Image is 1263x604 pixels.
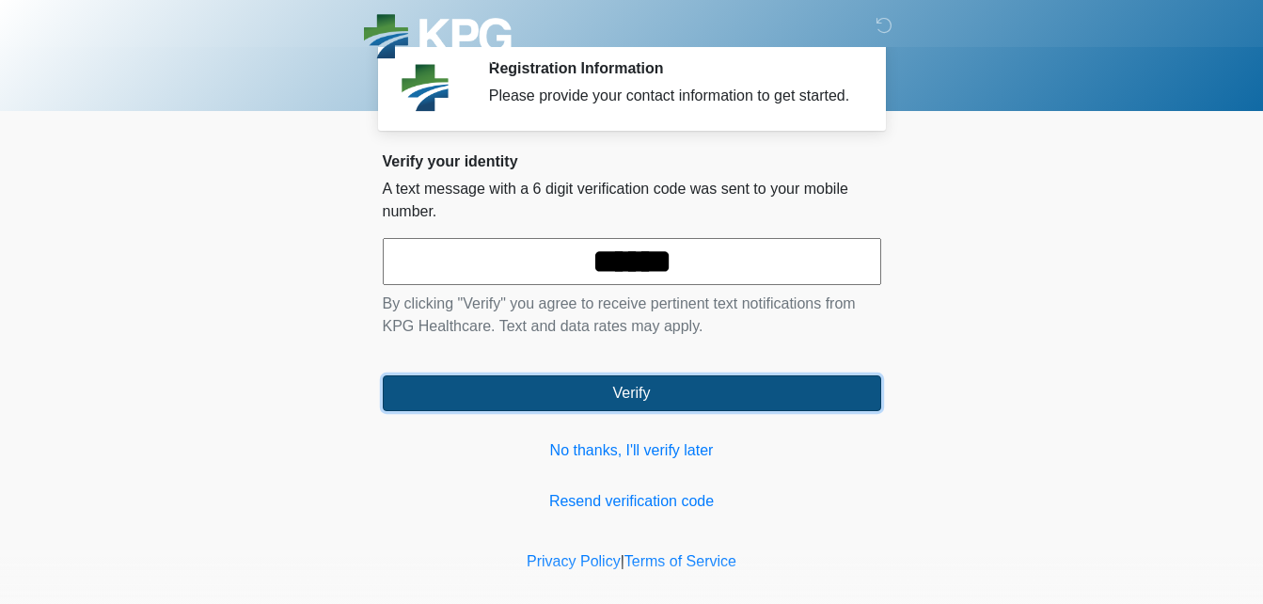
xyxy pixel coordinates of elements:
[383,152,881,170] h2: Verify your identity
[527,553,621,569] a: Privacy Policy
[383,490,881,513] a: Resend verification code
[383,293,881,338] p: By clicking "Verify" you agree to receive pertinent text notifications from KPG Healthcare. Text ...
[489,85,853,107] div: Please provide your contact information to get started.
[397,59,453,116] img: Agent Avatar
[383,178,881,223] p: A text message with a 6 digit verification code was sent to your mobile number.
[624,553,736,569] a: Terms of Service
[621,553,624,569] a: |
[364,14,512,64] img: KPG Healthcare Logo
[383,375,881,411] button: Verify
[383,439,881,462] a: No thanks, I'll verify later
